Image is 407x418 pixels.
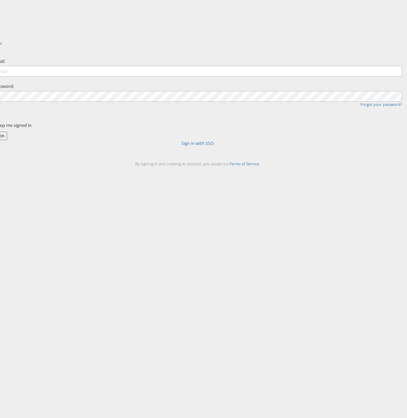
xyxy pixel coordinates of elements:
a: Sign in with SSO [181,140,214,146]
a: Forgot your password? [361,102,402,107]
a: Terms of Service [230,161,259,166]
